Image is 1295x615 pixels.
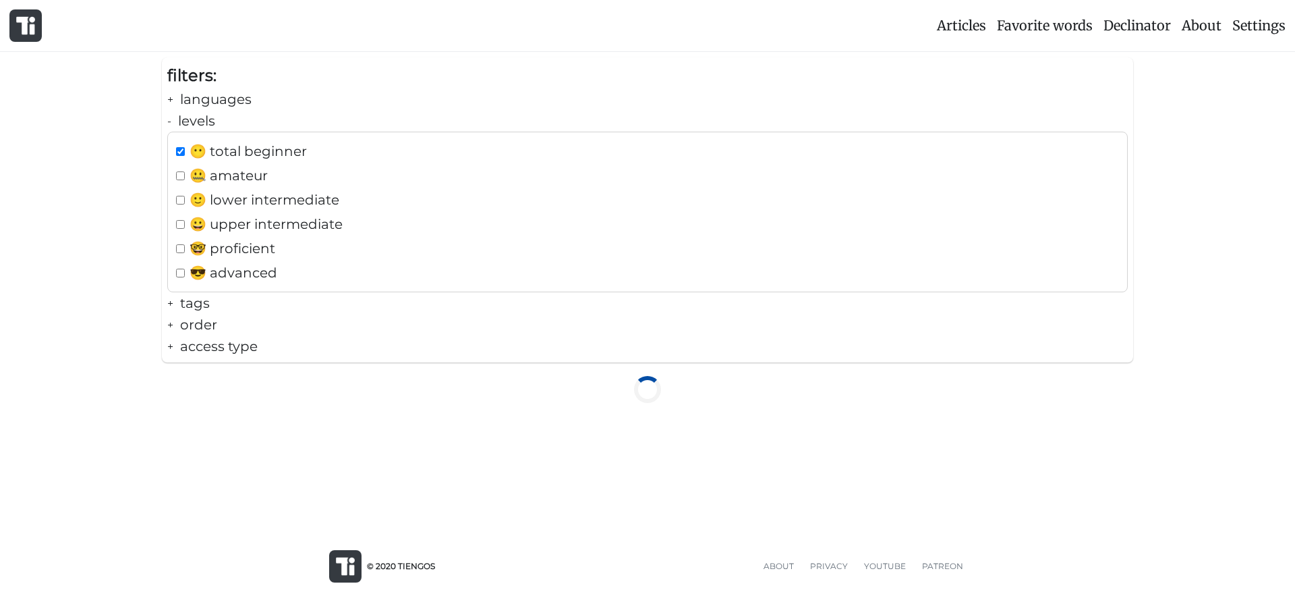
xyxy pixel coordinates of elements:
b: + [167,319,173,331]
div: filters: [167,63,1128,88]
span: 😎 advanced [190,262,277,284]
span: Settings [1232,17,1286,34]
div: access type [167,336,1128,357]
div: languages [167,88,1128,110]
div: levels [167,110,1128,132]
span: PRIVACY [810,561,848,571]
b: - [167,115,171,128]
span: Articles [937,17,986,34]
span: 🤓 proficient [190,238,275,259]
span: ABOUT [764,561,794,571]
img: logo [336,557,355,576]
span: 🙂 lower intermediate [190,189,339,211]
b: + [167,297,173,310]
b: + [167,340,173,353]
a: YOUTUBE [856,560,914,572]
a: PATREON [914,560,971,572]
span: PATREON [922,561,963,571]
span: Favorite words [997,17,1093,34]
a: logo [4,4,47,47]
span: Declinator [1103,17,1171,34]
div: order [167,314,1128,336]
img: logo [16,16,35,35]
span: 🤐 amateur [190,165,268,186]
div: tags [167,292,1128,314]
span: 😀 upper intermediate [190,213,343,235]
b: + [167,93,173,106]
a: PRIVACY [802,560,856,572]
a: ABOUT [755,560,802,572]
span: 😶 total beginner [190,140,307,162]
span: YOUTUBE [864,561,906,571]
span: About [1182,17,1221,34]
span: © 2020 TIENGOS [367,560,435,572]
